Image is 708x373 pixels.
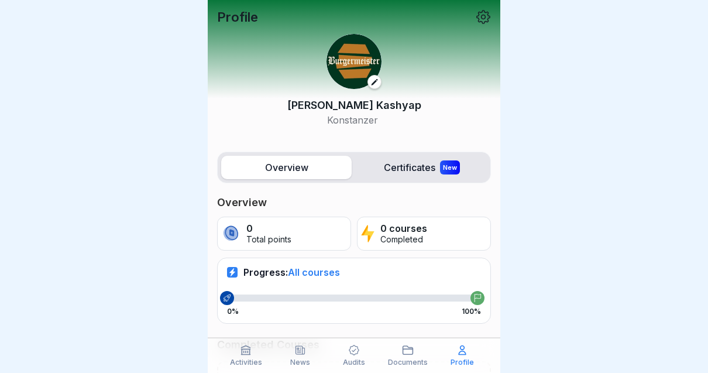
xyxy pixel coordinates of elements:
p: News [290,358,310,367]
img: vi4xj1rh7o2tnjevi8opufjs.png [326,34,382,89]
div: New [440,160,460,174]
span: All courses [288,266,340,278]
p: 0% [227,307,239,316]
label: Overview [221,156,352,179]
p: Activities [230,358,262,367]
p: Documents [388,358,428,367]
p: 100% [462,307,481,316]
img: lightning.svg [361,224,374,244]
p: Audits [343,358,365,367]
p: Overview [217,196,491,210]
p: 0 [246,223,291,234]
p: Total points [246,235,291,245]
img: coin.svg [221,224,240,244]
p: [PERSON_NAME] Kashyap [287,97,421,113]
p: Konstanzer [287,113,421,127]
p: 0 courses [380,223,427,234]
p: Completed [380,235,427,245]
p: Profile [451,358,474,367]
p: Progress: [243,266,340,278]
label: Certificates [356,156,487,179]
p: Profile [217,9,258,25]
